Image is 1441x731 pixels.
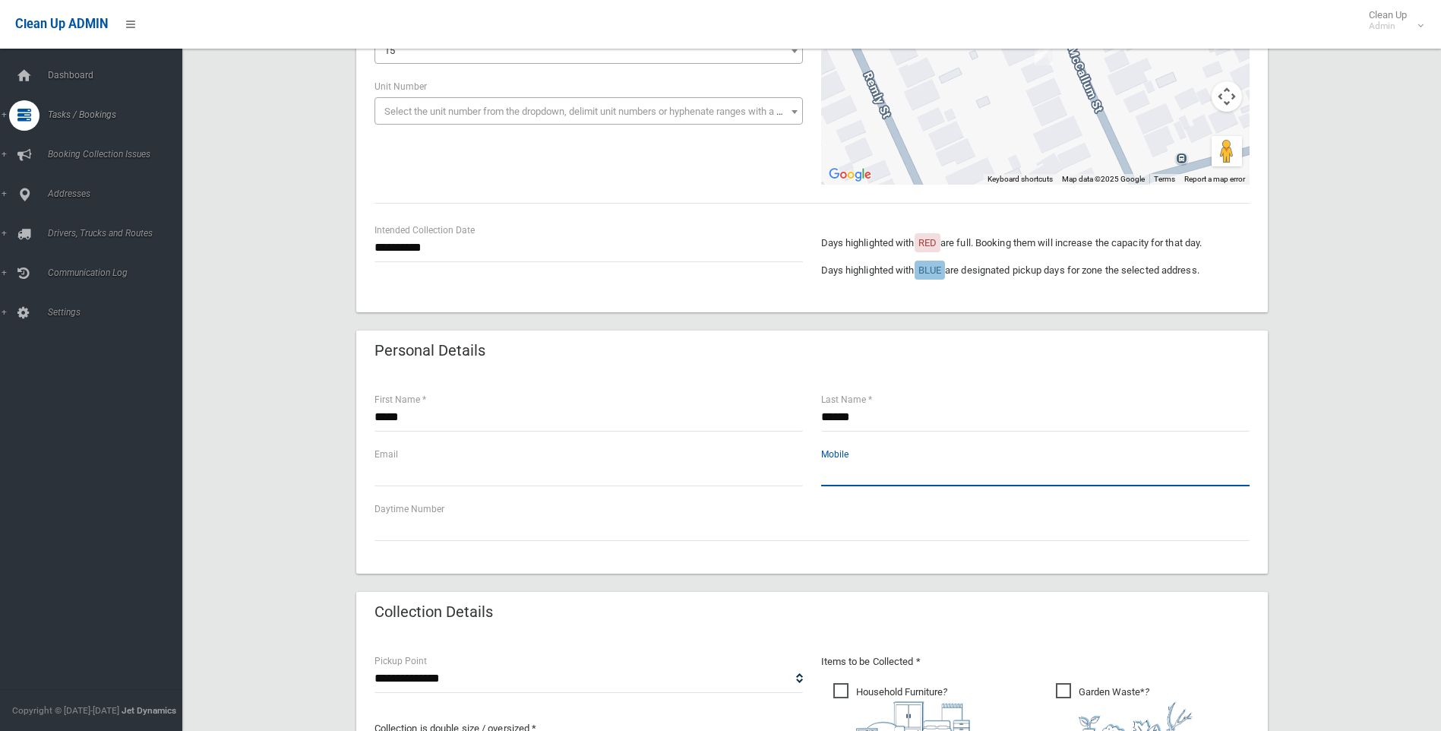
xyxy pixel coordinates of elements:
header: Personal Details [356,336,504,365]
span: Select the unit number from the dropdown, delimit unit numbers or hyphenate ranges with a comma [384,106,809,117]
button: Drag Pegman onto the map to open Street View [1212,136,1242,166]
span: Communication Log [43,267,194,278]
header: Collection Details [356,597,511,627]
span: Settings [43,307,194,318]
span: 15 [384,45,395,56]
span: Dashboard [43,70,194,81]
span: BLUE [918,264,941,276]
span: Tasks / Bookings [43,109,194,120]
strong: Jet Dynamics [122,705,176,716]
span: Clean Up ADMIN [15,17,108,31]
small: Admin [1369,21,1407,32]
span: 15 [374,36,803,64]
p: Items to be Collected * [821,653,1250,671]
button: Keyboard shortcuts [988,174,1053,185]
span: 15 [378,40,799,62]
button: Map camera controls [1212,81,1242,112]
img: Google [825,165,875,185]
a: Report a map error [1184,175,1245,183]
div: 15 McCallum Street, ROSELANDS NSW 2196 [1035,40,1053,65]
span: Map data ©2025 Google [1062,175,1145,183]
span: Booking Collection Issues [43,149,194,160]
a: Terms (opens in new tab) [1154,175,1175,183]
span: Addresses [43,188,194,199]
span: Clean Up [1361,9,1422,32]
p: Days highlighted with are full. Booking them will increase the capacity for that day. [821,234,1250,252]
span: Drivers, Trucks and Routes [43,228,194,239]
a: Open this area in Google Maps (opens a new window) [825,165,875,185]
p: Days highlighted with are designated pickup days for zone the selected address. [821,261,1250,280]
span: RED [918,237,937,248]
span: Copyright © [DATE]-[DATE] [12,705,119,716]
